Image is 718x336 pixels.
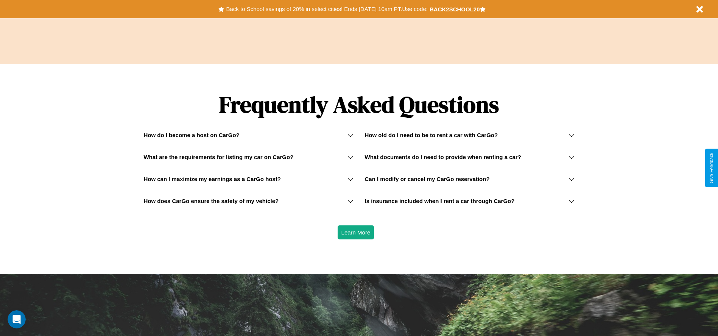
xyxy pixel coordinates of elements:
[224,4,429,14] button: Back to School savings of 20% in select cities! Ends [DATE] 10am PT.Use code:
[143,154,293,160] h3: What are the requirements for listing my car on CarGo?
[143,85,574,124] h1: Frequently Asked Questions
[365,198,515,204] h3: Is insurance included when I rent a car through CarGo?
[143,198,279,204] h3: How does CarGo ensure the safety of my vehicle?
[143,176,281,182] h3: How can I maximize my earnings as a CarGo host?
[430,6,480,13] b: BACK2SCHOOL20
[365,176,490,182] h3: Can I modify or cancel my CarGo reservation?
[338,225,374,239] button: Learn More
[709,153,714,183] div: Give Feedback
[8,310,26,328] iframe: Intercom live chat
[365,132,498,138] h3: How old do I need to be to rent a car with CarGo?
[143,132,239,138] h3: How do I become a host on CarGo?
[365,154,521,160] h3: What documents do I need to provide when renting a car?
